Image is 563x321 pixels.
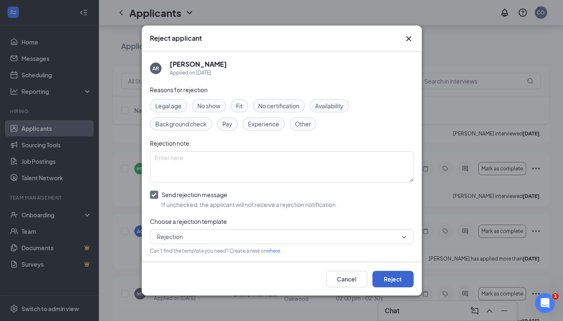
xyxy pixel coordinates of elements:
span: Pay [222,119,232,128]
span: Other [295,119,311,128]
span: Reasons for rejection [150,86,208,93]
span: Choose a rejection template [150,218,227,225]
svg: Cross [404,34,413,44]
span: Experience [248,119,279,128]
span: Availability [315,101,343,110]
span: Background check [155,119,207,128]
iframe: Intercom live chat [535,293,555,313]
button: Cancel [326,271,367,287]
div: Applied on [DATE] [170,69,227,77]
span: Can't find the template you need? Create a new one . [150,248,281,254]
span: Rejection [157,230,183,243]
span: No show [197,101,220,110]
div: AR [152,65,159,72]
a: here [270,248,280,254]
span: No certification [258,101,299,110]
h5: [PERSON_NAME] [170,60,227,69]
button: Reject [372,271,413,287]
span: 1 [552,293,558,300]
span: Rejection note [150,140,189,147]
span: Fit [236,101,243,110]
button: Close [404,34,413,44]
span: Legal age [155,101,182,110]
h3: Reject applicant [150,34,202,43]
